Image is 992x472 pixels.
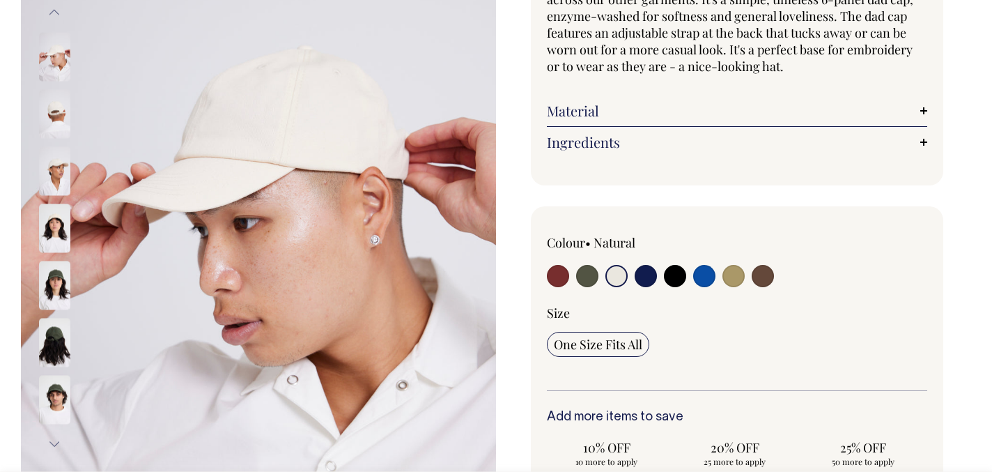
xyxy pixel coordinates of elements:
button: Next [44,428,65,459]
span: 25% OFF [810,439,916,456]
a: Material [547,102,927,119]
label: Natural [594,234,635,251]
span: 10% OFF [554,439,660,456]
div: Colour [547,234,699,251]
span: • [585,234,591,251]
img: natural [39,32,70,81]
img: olive [39,375,70,424]
span: 20% OFF [682,439,788,456]
h6: Add more items to save [547,411,927,425]
span: 25 more to apply [682,456,788,467]
img: natural [39,146,70,195]
input: One Size Fits All [547,332,649,357]
span: One Size Fits All [554,336,642,353]
img: olive [39,318,70,367]
span: 50 more to apply [810,456,916,467]
span: 10 more to apply [554,456,660,467]
div: Size [547,305,927,321]
input: 25% OFF 50 more to apply [803,435,923,471]
input: 10% OFF 10 more to apply [547,435,667,471]
img: olive [39,261,70,310]
input: 20% OFF 25 more to apply [675,435,795,471]
img: natural [39,89,70,138]
a: Ingredients [547,134,927,151]
img: natural [39,204,70,252]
